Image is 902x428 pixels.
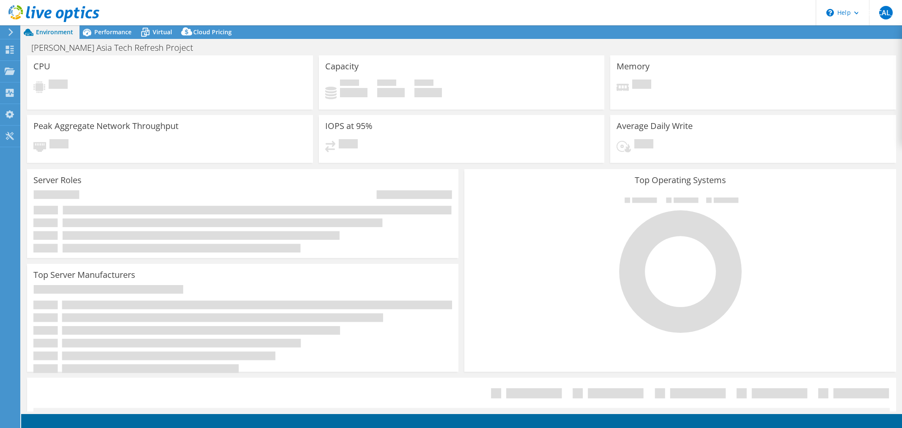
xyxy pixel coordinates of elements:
[340,80,359,88] span: Used
[193,28,232,36] span: Cloud Pricing
[632,80,651,91] span: Pending
[634,139,653,151] span: Pending
[325,62,359,71] h3: Capacity
[414,88,442,97] h4: 0 GiB
[340,88,367,97] h4: 0 GiB
[339,139,358,151] span: Pending
[377,88,405,97] h4: 0 GiB
[33,121,178,131] h3: Peak Aggregate Network Throughput
[153,28,172,36] span: Virtual
[49,80,68,91] span: Pending
[325,121,373,131] h3: IOPS at 95%
[471,176,889,185] h3: Top Operating Systems
[33,176,82,185] h3: Server Roles
[377,80,396,88] span: Free
[414,80,433,88] span: Total
[27,43,206,52] h1: [PERSON_NAME] Asia Tech Refresh Project
[617,62,650,71] h3: Memory
[33,270,135,280] h3: Top Server Manufacturers
[617,121,693,131] h3: Average Daily Write
[33,62,50,71] h3: CPU
[36,28,73,36] span: Environment
[826,9,834,16] svg: \n
[49,139,69,151] span: Pending
[879,6,893,19] span: [MEDICAL_DATA]
[94,28,132,36] span: Performance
